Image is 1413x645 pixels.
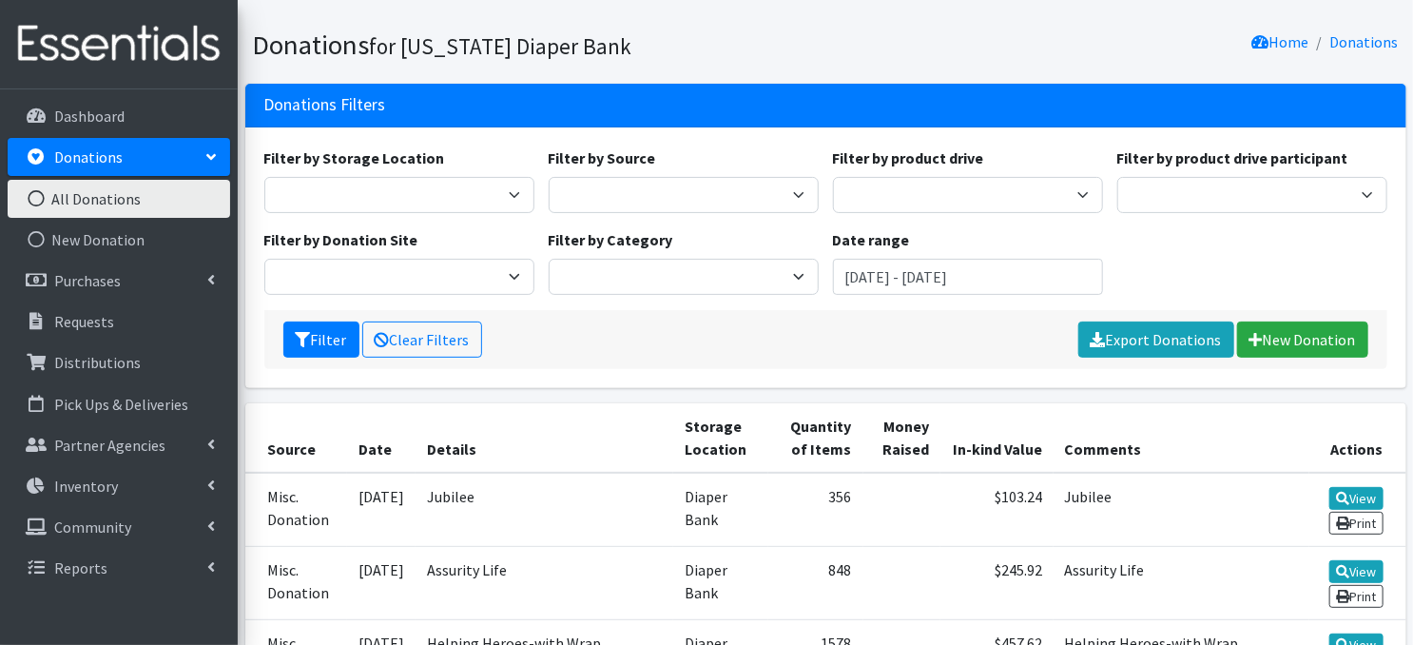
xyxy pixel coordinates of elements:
td: $103.24 [940,473,1053,547]
th: Source [245,403,347,473]
a: Distributions [8,343,230,381]
label: Filter by Category [549,228,673,251]
th: Quantity of Items [768,403,862,473]
a: Print [1329,512,1384,535]
th: Comments [1054,403,1309,473]
th: Storage Location [673,403,768,473]
p: Distributions [54,353,141,372]
td: $245.92 [940,546,1053,619]
p: Partner Agencies [54,436,165,455]
label: Filter by product drive participant [1117,147,1348,169]
label: Filter by Donation Site [264,228,418,251]
label: Filter by product drive [833,147,984,169]
label: Date range [833,228,910,251]
td: [DATE] [347,473,416,547]
p: Community [54,518,131,537]
th: Actions [1309,403,1406,473]
td: 356 [768,473,862,547]
td: Diaper Bank [673,473,768,547]
a: Export Donations [1078,322,1234,358]
p: Inventory [54,477,118,496]
a: Reports [8,549,230,587]
p: Dashboard [54,107,125,126]
input: January 1, 2011 - December 31, 2011 [833,259,1103,295]
th: Date [347,403,416,473]
a: Community [8,508,230,546]
a: Clear Filters [362,322,482,358]
th: Money Raised [863,403,941,473]
td: Assurity Life [416,546,674,619]
p: Donations [54,147,123,166]
a: New Donation [8,221,230,259]
a: Donations [1330,32,1399,51]
label: Filter by Storage Location [264,147,445,169]
td: Diaper Bank [673,546,768,619]
img: HumanEssentials [8,12,230,76]
a: Pick Ups & Deliveries [8,385,230,423]
a: Print [1329,585,1384,608]
td: Misc. Donation [245,473,347,547]
a: All Donations [8,180,230,218]
h1: Donations [253,29,819,62]
a: Donations [8,138,230,176]
p: Purchases [54,271,121,290]
p: Reports [54,558,107,577]
button: Filter [283,322,359,358]
a: New Donation [1237,322,1368,358]
td: Jubilee [416,473,674,547]
a: Purchases [8,262,230,300]
p: Requests [54,312,114,331]
th: Details [416,403,674,473]
small: for [US_STATE] Diaper Bank [370,32,632,60]
h3: Donations Filters [264,95,386,115]
a: View [1329,560,1384,583]
label: Filter by Source [549,147,656,169]
td: Misc. Donation [245,546,347,619]
a: Inventory [8,467,230,505]
th: In-kind Value [940,403,1053,473]
td: Jubilee [1054,473,1309,547]
a: Requests [8,303,230,341]
a: Partner Agencies [8,426,230,464]
a: Dashboard [8,97,230,135]
a: Home [1252,32,1309,51]
a: View [1329,487,1384,510]
td: Assurity Life [1054,546,1309,619]
td: [DATE] [347,546,416,619]
p: Pick Ups & Deliveries [54,395,188,414]
td: 848 [768,546,862,619]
